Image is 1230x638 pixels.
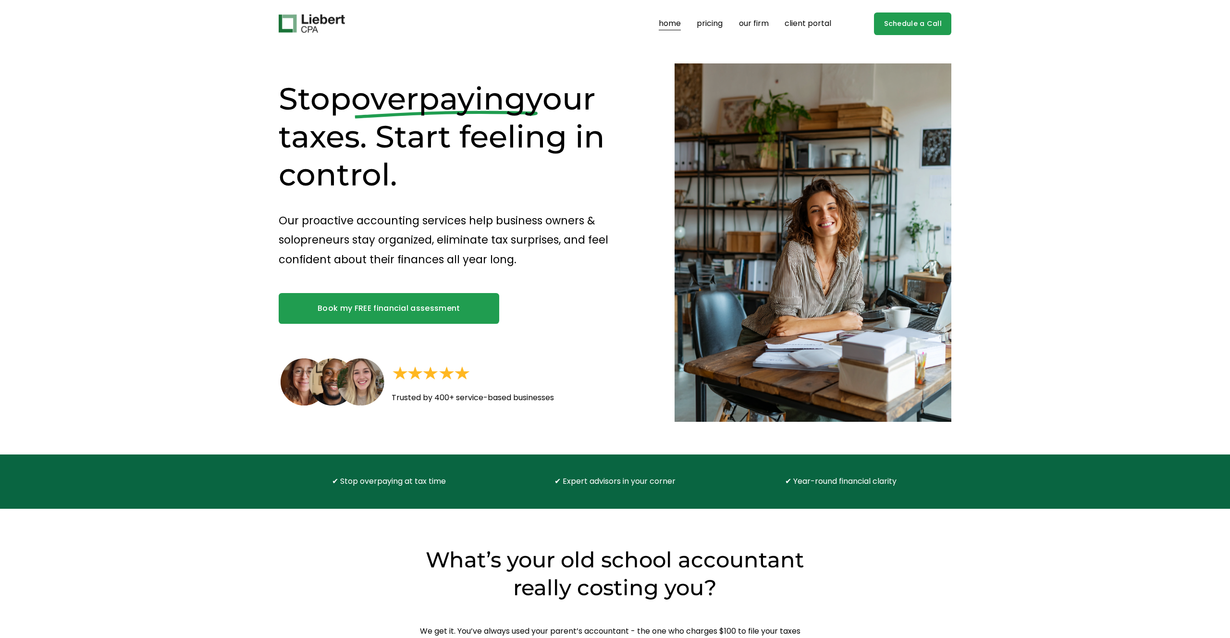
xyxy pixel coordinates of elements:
a: pricing [697,16,723,31]
a: Schedule a Call [874,12,951,35]
p: Our proactive accounting services help business owners & solopreneurs stay organized, eliminate t... [279,211,640,269]
h1: Stop your taxes. Start feeling in control. [279,80,640,194]
p: ✔ Year-round financial clarity [759,475,923,489]
img: Liebert CPA [279,14,345,33]
a: home [659,16,681,31]
a: our firm [739,16,769,31]
p: ✔ Stop overpaying at tax time [307,475,471,489]
p: Trusted by 400+ service-based businesses [392,391,612,405]
span: overpaying [351,80,526,117]
h2: What’s your old school accountant really costing you? [420,546,810,601]
p: ✔ Expert advisors in your corner [533,475,697,489]
a: Book my FREE financial assessment [279,293,499,324]
a: client portal [785,16,831,31]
